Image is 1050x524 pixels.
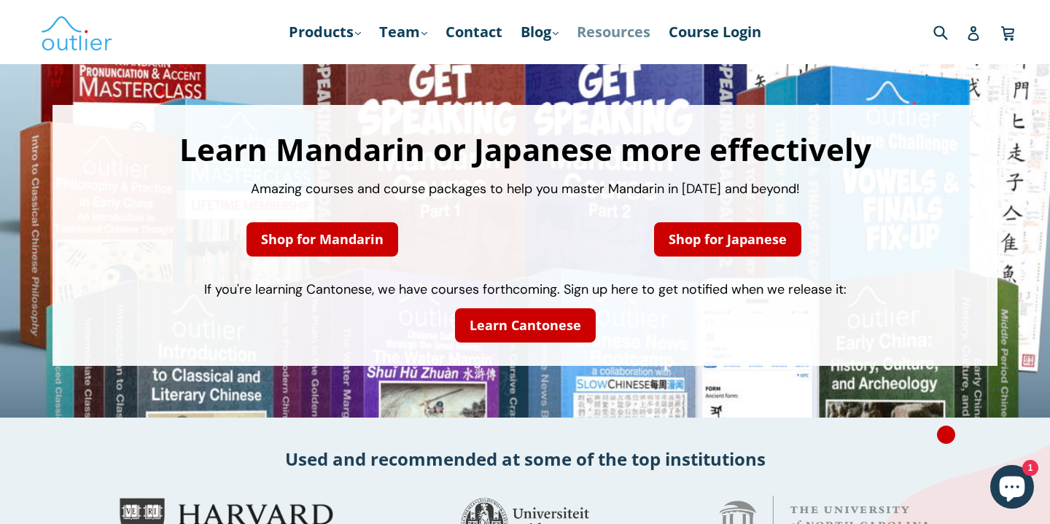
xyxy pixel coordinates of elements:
[67,134,983,165] h1: Learn Mandarin or Japanese more effectively
[661,19,769,45] a: Course Login
[204,281,847,298] span: If you're learning Cantonese, we have courses forthcoming. Sign up here to get notified when we r...
[986,465,1038,512] inbox-online-store-chat: Shopify online store chat
[654,222,801,257] a: Shop for Japanese
[569,19,658,45] a: Resources
[513,19,566,45] a: Blog
[438,19,510,45] a: Contact
[455,308,596,343] a: Learn Cantonese
[246,222,398,257] a: Shop for Mandarin
[281,19,368,45] a: Products
[251,180,800,198] span: Amazing courses and course packages to help you master Mandarin in [DATE] and beyond!
[40,11,113,53] img: Outlier Linguistics
[372,19,435,45] a: Team
[930,17,970,47] input: Search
